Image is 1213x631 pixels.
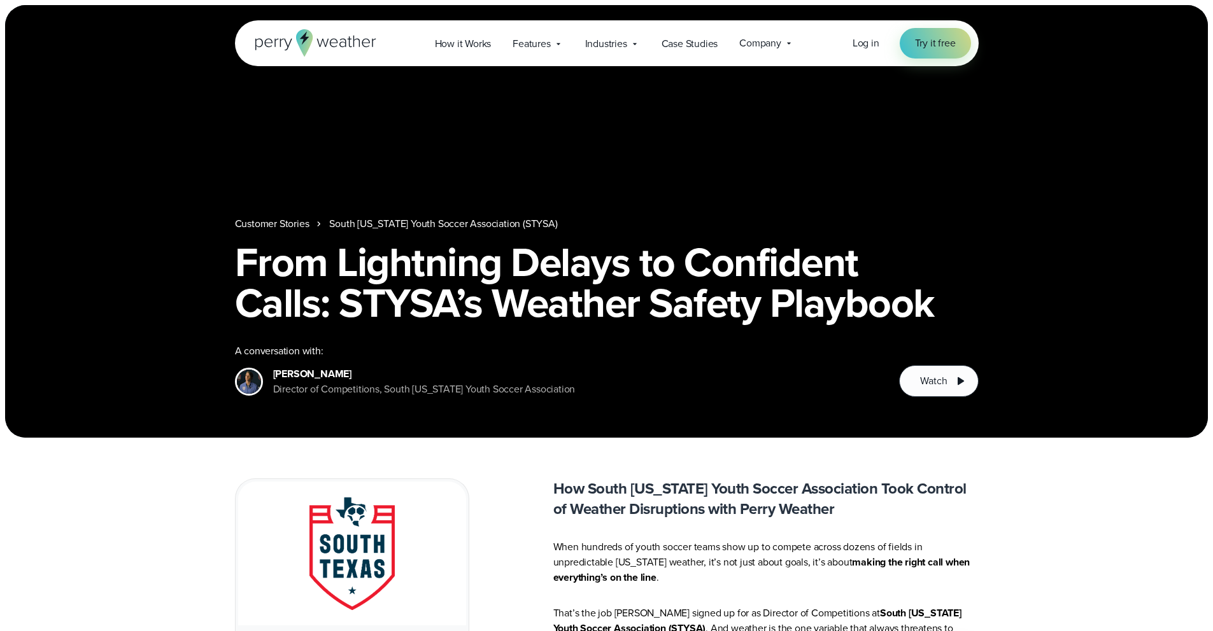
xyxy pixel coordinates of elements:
[739,36,781,51] span: Company
[553,477,967,520] strong: How South [US_STATE] Youth Soccer Association Took Control of Weather Disruptions with Perry Weather
[273,382,576,397] div: Director of Competitions, South [US_STATE] Youth Soccer Association
[553,555,970,585] strong: making the right call when everything’s on the line
[273,366,576,382] div: [PERSON_NAME]
[853,36,879,51] a: Log in
[553,539,979,585] p: When hundreds of youth soccer teams show up to compete across dozens of fields in unpredictable [...
[424,31,502,57] a: How it Works
[235,216,309,232] a: Customer Stories
[585,36,627,52] span: Industries
[900,28,971,59] a: Try it free
[237,370,261,394] img: Victoria Ojeda, STYSA
[920,373,947,389] span: Watch
[651,31,729,57] a: Case Studies
[329,216,557,232] a: South [US_STATE] Youth Soccer Association (STYSA)
[235,242,979,323] h1: From Lightning Delays to Confident Calls: STYSA’s Weather Safety Playbook
[662,36,718,52] span: Case Studies
[853,36,879,50] span: Log in
[309,497,395,610] img: STYSA
[899,365,978,397] button: Watch
[235,216,979,232] nav: Breadcrumb
[435,36,492,52] span: How it Works
[915,36,956,51] span: Try it free
[235,343,879,359] div: A conversation with:
[513,36,550,52] span: Features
